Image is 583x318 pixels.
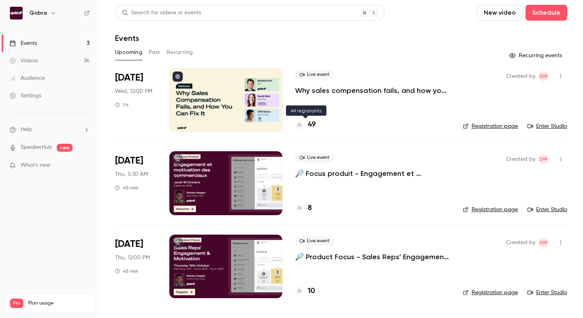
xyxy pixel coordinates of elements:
[115,185,138,191] div: 45 min
[506,238,535,247] span: Created by
[115,151,157,215] div: Oct 16 Thu, 11:30 AM (Europe/Paris)
[21,125,32,134] span: Help
[167,46,193,59] button: Recurring
[10,7,23,19] img: Qobra
[10,125,90,134] li: help-dropdown-opener
[506,71,535,81] span: Created by
[10,39,37,47] div: Events
[463,122,518,130] a: Registration page
[149,46,160,59] button: Past
[295,203,312,214] a: 8
[295,70,334,79] span: Live event
[115,268,138,274] div: 45 min
[308,119,316,130] h4: 49
[506,154,535,164] span: Created by
[527,289,567,297] a: Enter Studio
[308,286,315,297] h4: 10
[115,238,143,251] span: [DATE]
[115,154,143,167] span: [DATE]
[295,119,316,130] a: 49
[295,169,450,178] a: 🔎 Focus produit - Engagement et motivation des commerciaux
[477,5,522,21] button: New video
[21,143,52,152] a: SpeakerHub
[115,87,152,95] span: Wed, 12:00 PM
[539,154,548,164] span: Dylan Manceau
[57,144,73,152] span: new
[115,170,148,178] span: Thu, 5:30 AM
[115,71,143,84] span: [DATE]
[29,9,47,17] h6: Qobra
[295,252,450,262] a: 🔎 Product Focus - Sales Reps' Engagement & Motivation
[10,74,45,82] div: Audience
[539,238,548,247] span: Dylan Manceau
[115,33,139,43] h1: Events
[80,162,90,169] iframe: Noticeable Trigger
[10,299,23,308] span: Pro
[115,46,142,59] button: Upcoming
[115,68,157,132] div: Oct 8 Wed, 6:00 PM (Europe/Paris)
[527,122,567,130] a: Enter Studio
[115,254,150,262] span: Thu, 12:00 PM
[506,49,567,62] button: Recurring events
[527,206,567,214] a: Enter Studio
[540,71,547,81] span: DM
[525,5,567,21] button: Schedule
[463,206,518,214] a: Registration page
[10,92,41,100] div: Settings
[539,71,548,81] span: Dylan Manceau
[295,86,450,95] a: Why sales compensation fails, and how you can fix it
[115,235,157,298] div: Oct 16 Thu, 6:00 PM (Europe/Paris)
[28,300,89,306] span: Plan usage
[540,154,547,164] span: DM
[122,9,201,17] div: Search for videos or events
[295,236,334,246] span: Live event
[21,161,50,170] span: What's new
[463,289,518,297] a: Registration page
[10,57,38,65] div: Videos
[115,102,128,108] div: 1 h
[540,238,547,247] span: DM
[295,153,334,162] span: Live event
[308,203,312,214] h4: 8
[295,286,315,297] a: 10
